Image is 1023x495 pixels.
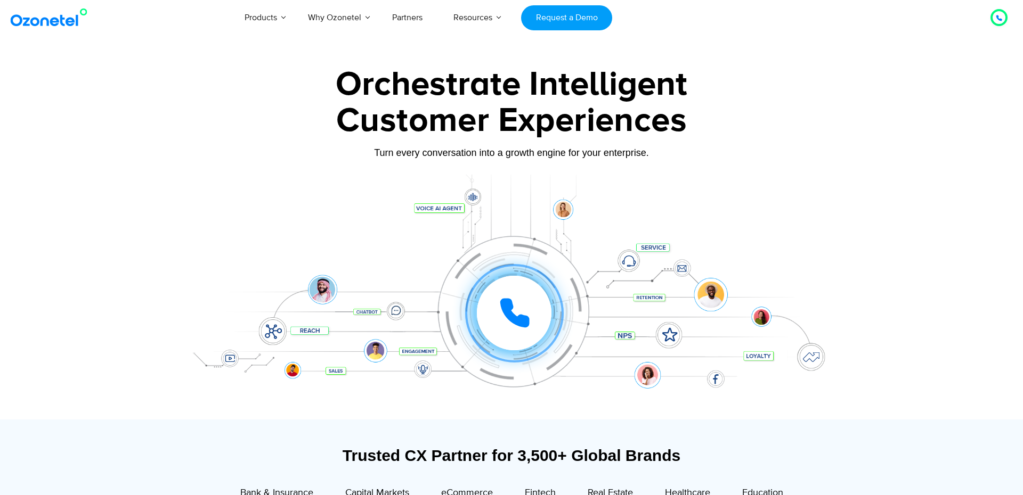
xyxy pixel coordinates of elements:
[184,446,839,465] div: Trusted CX Partner for 3,500+ Global Brands
[521,5,612,30] a: Request a Demo
[178,147,845,159] div: Turn every conversation into a growth engine for your enterprise.
[178,68,845,102] div: Orchestrate Intelligent
[178,95,845,146] div: Customer Experiences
